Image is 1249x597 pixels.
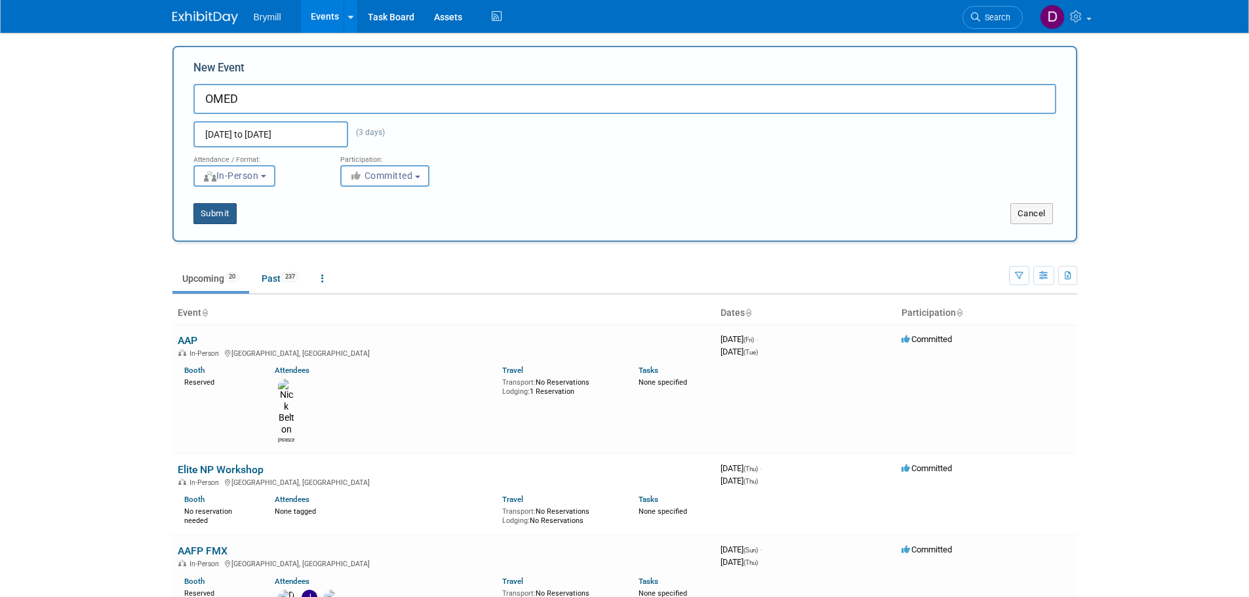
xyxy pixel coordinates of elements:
[178,476,710,487] div: [GEOGRAPHIC_DATA], [GEOGRAPHIC_DATA]
[721,347,758,356] span: [DATE]
[743,465,758,472] span: (Thu)
[193,203,237,224] button: Submit
[502,366,523,375] a: Travel
[1040,5,1065,29] img: Delaney Bryne
[178,334,197,347] a: AAP
[193,147,321,164] div: Attendance / Format:
[178,478,186,485] img: In-Person Event
[281,272,299,282] span: 237
[502,516,530,525] span: Lodging:
[172,266,249,291] a: Upcoming20
[193,60,245,81] label: New Event
[639,366,658,375] a: Tasks
[340,147,467,164] div: Participation:
[189,349,223,358] span: In-Person
[178,349,186,356] img: In-Person Event
[189,478,223,487] span: In-Person
[743,547,758,554] span: (Sun)
[340,165,429,187] button: Committed
[1010,203,1053,224] button: Cancel
[278,379,294,436] img: Nick Belton
[760,545,762,554] span: -
[745,307,751,318] a: Sort by Start Date
[348,128,385,137] span: (3 days)
[721,334,758,344] span: [DATE]
[743,349,758,356] span: (Tue)
[203,170,259,181] span: In-Person
[639,507,687,516] span: None specified
[502,507,536,516] span: Transport:
[178,463,264,476] a: Elite NP Workshop
[896,302,1077,324] th: Participation
[178,545,228,557] a: AAFP FMX
[956,307,962,318] a: Sort by Participation Type
[275,366,309,375] a: Attendees
[278,436,294,444] div: Nick Belton
[172,11,238,24] img: ExhibitDay
[275,577,309,586] a: Attendees
[193,121,348,147] input: Start Date - End Date
[743,478,758,485] span: (Thu)
[962,6,1023,29] a: Search
[184,376,256,387] div: Reserved
[502,505,619,525] div: No Reservations No Reservations
[715,302,896,324] th: Dates
[980,12,1010,22] span: Search
[502,577,523,586] a: Travel
[721,476,758,486] span: [DATE]
[275,495,309,504] a: Attendees
[721,463,762,473] span: [DATE]
[502,376,619,396] div: No Reservations 1 Reservation
[502,495,523,504] a: Travel
[902,463,952,473] span: Committed
[639,495,658,504] a: Tasks
[756,334,758,344] span: -
[743,559,758,566] span: (Thu)
[721,557,758,567] span: [DATE]
[184,577,205,586] a: Booth
[902,545,952,554] span: Committed
[760,463,762,473] span: -
[721,545,762,554] span: [DATE]
[178,560,186,566] img: In-Person Event
[178,347,710,358] div: [GEOGRAPHIC_DATA], [GEOGRAPHIC_DATA]
[502,378,536,387] span: Transport:
[184,495,205,504] a: Booth
[193,84,1056,114] input: Name of Trade Show / Conference
[184,366,205,375] a: Booth
[225,272,239,282] span: 20
[902,334,952,344] span: Committed
[178,558,710,568] div: [GEOGRAPHIC_DATA], [GEOGRAPHIC_DATA]
[252,266,309,291] a: Past237
[639,378,687,387] span: None specified
[349,170,413,181] span: Committed
[201,307,208,318] a: Sort by Event Name
[189,560,223,568] span: In-Person
[502,387,530,396] span: Lodging:
[275,505,492,516] div: None tagged
[184,505,256,525] div: No reservation needed
[172,302,715,324] th: Event
[743,336,754,343] span: (Fri)
[254,12,281,22] span: Brymill
[639,577,658,586] a: Tasks
[193,165,275,187] button: In-Person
